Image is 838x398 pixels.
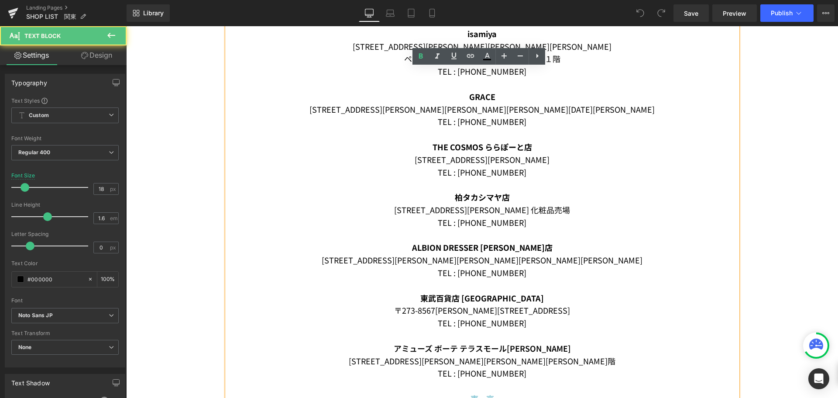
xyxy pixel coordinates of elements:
[18,344,32,350] b: None
[11,74,47,87] div: Typography
[24,32,61,39] span: Text Block
[29,112,49,119] b: Custom
[11,298,119,304] div: Font
[110,215,117,221] span: em
[101,177,611,190] p: [STREET_ADDRESS][PERSON_NAME] 化粧品売場
[11,231,119,237] div: Letter Spacing
[127,4,170,22] a: New Library
[344,367,368,378] span: 東 京
[101,89,611,102] p: TEL : [PHONE_NUMBER]
[306,115,406,126] span: THE COSMOS ららぽーと店
[653,4,670,22] button: Redo
[11,97,119,104] div: Text Styles
[143,9,164,17] span: Library
[101,77,611,90] p: [STREET_ADDRESS][PERSON_NAME][PERSON_NAME][PERSON_NAME][DATE][PERSON_NAME]
[101,228,611,240] p: [STREET_ADDRESS][PERSON_NAME][PERSON_NAME][PERSON_NAME][PERSON_NAME]
[341,2,371,13] span: isamiya
[11,135,119,142] div: Font Weight
[329,165,384,177] span: 柏タカシマヤ店
[97,272,118,287] div: %
[808,368,829,389] div: Open Intercom Messenger
[294,266,418,277] span: 東武百貨店 [GEOGRAPHIC_DATA]
[11,374,50,387] div: Text Shadow
[771,10,793,17] span: Publish
[101,291,611,303] p: TEL : [PHONE_NUMBER]
[723,9,746,18] span: Preview
[817,4,835,22] button: More
[684,9,698,18] span: Save
[101,240,611,253] p: TEL : [PHONE_NUMBER]
[11,173,35,179] div: Font Size
[110,186,117,192] span: px
[101,190,611,203] p: TEL : [PHONE_NUMBER]
[712,4,757,22] a: Preview
[309,278,444,290] span: [PERSON_NAME][STREET_ADDRESS]
[11,202,119,208] div: Line Height
[26,4,127,11] a: Landing Pages
[101,26,611,39] p: ペリエ[PERSON_NAME]ストリート１・１階
[27,274,83,284] input: Color
[101,140,611,152] p: TEL : [PHONE_NUMBER]
[110,245,117,250] span: px
[26,13,76,20] span: SHOP LIST 関東
[632,4,649,22] button: Undo
[11,260,119,266] div: Text Color
[101,127,611,140] p: [STREET_ADDRESS][PERSON_NAME]
[401,4,422,22] a: Tablet
[11,330,119,336] div: Text Transform
[18,149,51,156] b: Regular 400
[760,4,814,22] button: Publish
[380,4,401,22] a: Laptop
[65,45,128,65] a: Design
[343,65,369,76] span: GRACE
[101,39,611,52] p: TEL : [PHONE_NUMBER]
[359,4,380,22] a: Desktop
[286,215,426,227] span: ALBION DRESSER [PERSON_NAME]店
[18,312,53,319] i: Noto Sans JP
[101,14,611,27] p: [STREET_ADDRESS][PERSON_NAME][PERSON_NAME][PERSON_NAME]
[101,316,611,353] p: [STREET_ADDRESS][PERSON_NAME][PERSON_NAME][PERSON_NAME]
[268,316,445,328] strong: アミューズ ボーテ テラスモール[PERSON_NAME]
[422,4,443,22] a: Mobile
[101,278,611,291] p: 〒273-8567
